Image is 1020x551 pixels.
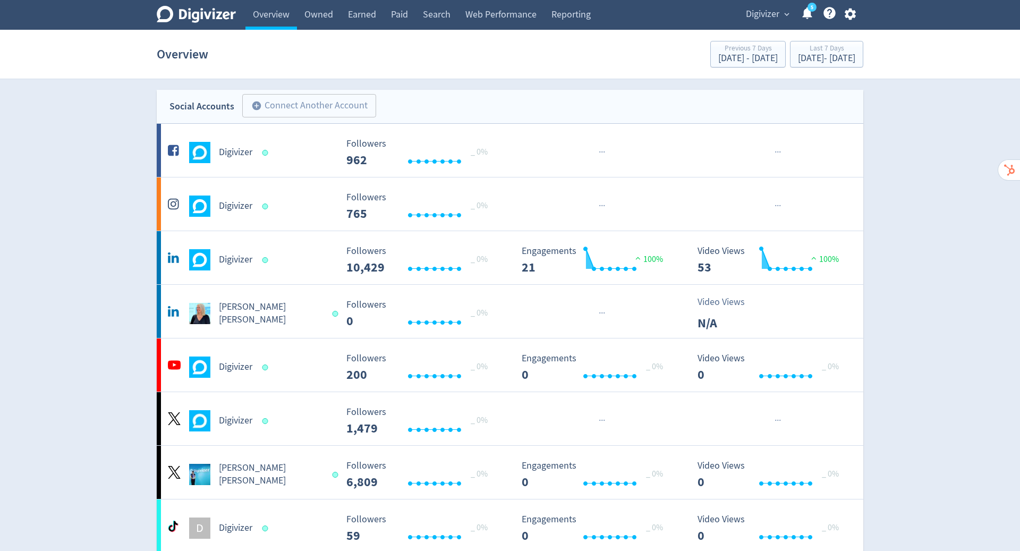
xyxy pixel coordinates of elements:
h5: [PERSON_NAME] [PERSON_NAME] [219,301,322,326]
img: Emma Lo Russo undefined [189,464,210,485]
span: _ 0% [822,469,839,479]
span: · [779,414,781,427]
a: 5 [807,3,817,12]
a: Digivizer undefinedDigivizer Followers 10,429 Followers 10,429 _ 0% Engagements 21 Engagements 21... [157,231,863,284]
span: · [601,414,603,427]
span: · [601,199,603,213]
img: Emma Lo Russo undefined [189,303,210,324]
span: Digivizer [746,6,779,23]
span: _ 0% [646,361,663,372]
div: [DATE] - [DATE] [718,54,778,63]
span: _ 0% [822,522,839,533]
span: expand_more [782,10,792,19]
svg: Video Views 53 [692,246,852,274]
span: _ 0% [471,361,488,372]
a: Digivizer undefinedDigivizer Followers 1,479 Followers 1,479 _ 0%······ [157,392,863,445]
span: add_circle [251,100,262,111]
span: Data last synced: 2 Sep 2025, 1:02am (AEST) [262,204,271,209]
img: Digivizer undefined [189,196,210,217]
svg: Engagements 21 [516,246,676,274]
a: Digivizer undefinedDigivizer Followers 200 Followers 200 _ 0% Engagements 0 Engagements 0 _ 0% Vi... [157,338,863,392]
div: Previous 7 Days [718,45,778,54]
img: Digivizer undefined [189,142,210,163]
h1: Overview [157,37,208,71]
img: positive-performance.svg [809,254,819,262]
span: _ 0% [471,200,488,211]
svg: Followers 200 [341,353,500,382]
span: 100% [809,254,839,265]
span: _ 0% [822,361,839,372]
svg: Engagements 0 [516,514,676,542]
span: _ 0% [646,522,663,533]
span: · [599,414,601,427]
span: · [603,307,605,320]
span: _ 0% [471,254,488,265]
div: Social Accounts [169,99,234,114]
span: · [599,146,601,159]
h5: Digivizer [219,522,252,535]
span: · [601,307,603,320]
span: · [777,199,779,213]
a: Digivizer undefinedDigivizer Followers 765 Followers 765 _ 0%······ [157,177,863,231]
span: Data last synced: 2 Sep 2025, 1:02am (AEST) [262,150,271,156]
span: Data last synced: 2 Sep 2025, 1:01pm (AEST) [262,364,271,370]
svg: Video Views 0 [692,461,852,489]
p: N/A [698,313,759,333]
span: · [775,414,777,427]
span: · [603,199,605,213]
h5: Digivizer [219,361,252,374]
span: Data last synced: 2 Sep 2025, 9:02am (AEST) [262,418,271,424]
svg: Followers 6,809 [341,461,500,489]
h5: Digivizer [219,414,252,427]
h5: Digivizer [219,146,252,159]
span: Data last synced: 2 Sep 2025, 12:02am (AEST) [262,525,271,531]
svg: Followers 962 [341,139,500,167]
text: 5 [811,4,813,11]
img: Digivizer undefined [189,357,210,378]
span: _ 0% [471,522,488,533]
button: Previous 7 Days[DATE] - [DATE] [710,41,786,67]
span: _ 0% [471,147,488,157]
a: Connect Another Account [234,96,376,117]
button: Connect Another Account [242,94,376,117]
span: · [775,146,777,159]
div: Last 7 Days [798,45,855,54]
span: · [777,414,779,427]
svg: Engagements 0 [516,461,676,489]
svg: Followers 0 [341,300,500,328]
svg: Video Views 0 [692,514,852,542]
svg: Followers 10,429 [341,246,500,274]
svg: Followers 765 [341,192,500,221]
span: · [779,146,781,159]
img: positive-performance.svg [633,254,643,262]
svg: Followers 1,479 [341,407,500,435]
button: Last 7 Days[DATE]- [DATE] [790,41,863,67]
span: _ 0% [471,308,488,318]
span: · [599,307,601,320]
span: 100% [633,254,663,265]
svg: Video Views 0 [692,353,852,382]
span: _ 0% [471,469,488,479]
span: Data last synced: 1 Sep 2025, 10:03pm (AEST) [262,257,271,263]
h5: [PERSON_NAME] [PERSON_NAME] [219,462,322,487]
span: _ 0% [471,415,488,426]
img: Digivizer undefined [189,249,210,270]
span: · [777,146,779,159]
a: Emma Lo Russo undefined[PERSON_NAME] [PERSON_NAME] Followers 6,809 Followers 6,809 _ 0% Engagemen... [157,446,863,499]
span: Data last synced: 2 Sep 2025, 5:02pm (AEST) [332,311,341,317]
span: · [601,146,603,159]
span: · [775,199,777,213]
span: · [779,199,781,213]
span: · [603,146,605,159]
span: Data last synced: 2 Sep 2025, 12:02am (AEST) [332,472,341,478]
h5: Digivizer [219,253,252,266]
span: · [603,414,605,427]
img: Digivizer undefined [189,410,210,431]
button: Digivizer [742,6,792,23]
p: Video Views [698,295,759,309]
h5: Digivizer [219,200,252,213]
div: D [189,518,210,539]
span: · [599,199,601,213]
svg: Engagements 0 [516,353,676,382]
svg: Followers 59 [341,514,500,542]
